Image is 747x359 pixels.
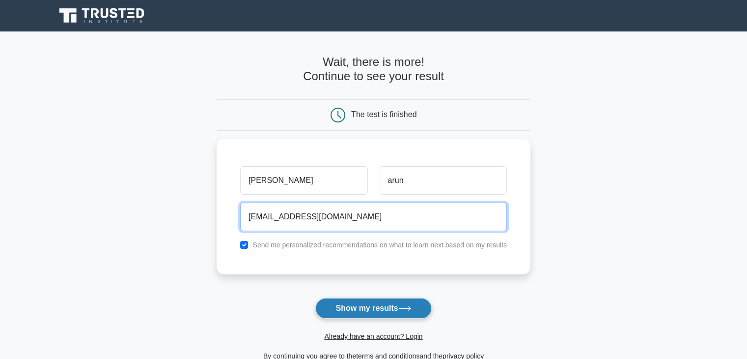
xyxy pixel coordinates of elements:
label: Send me personalized recommendations on what to learn next based on my results [252,241,507,249]
input: Last name [380,166,507,195]
button: Show my results [315,298,431,319]
h4: Wait, there is more! Continue to see your result [217,55,530,84]
input: Email [240,203,507,231]
a: Already have an account? Login [324,332,422,340]
input: First name [240,166,367,195]
div: The test is finished [351,110,416,119]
